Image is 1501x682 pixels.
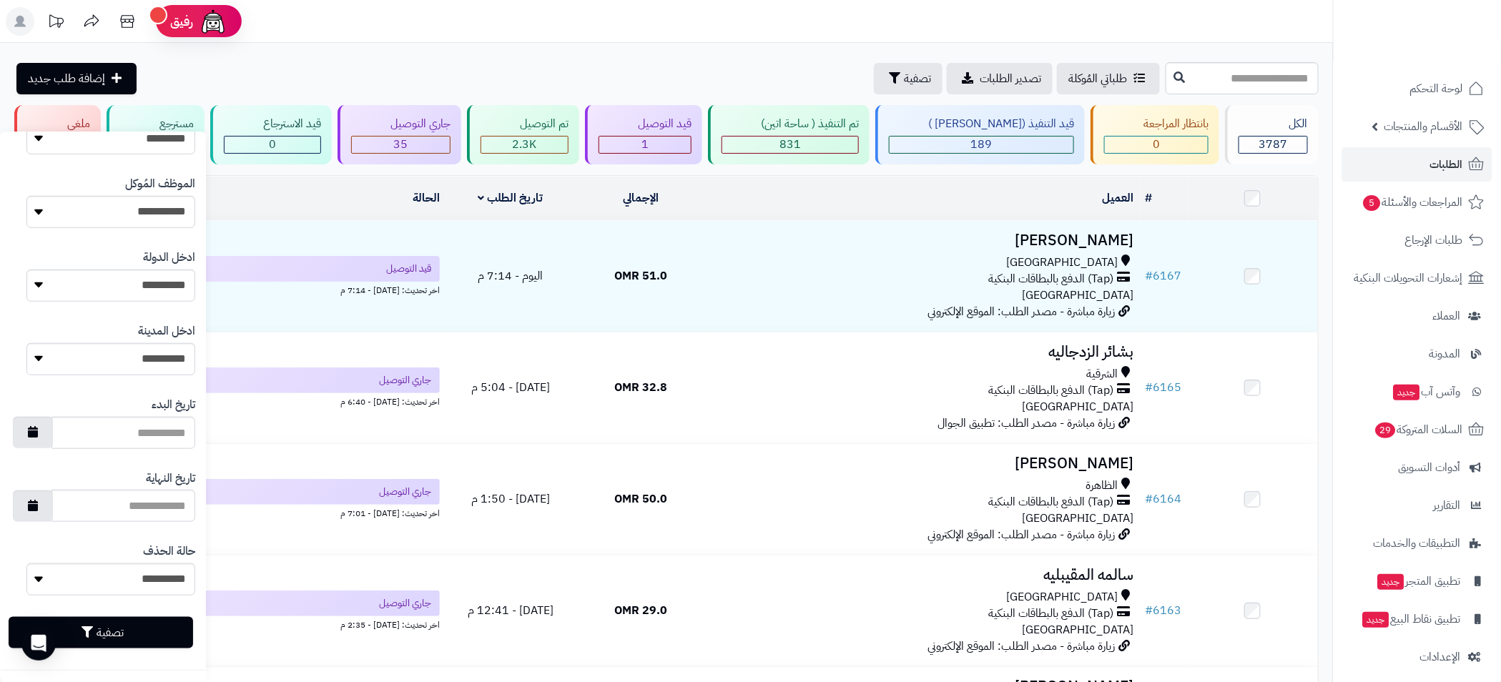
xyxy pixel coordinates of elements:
[989,494,1114,510] span: (Tap) الدفع بالبطاقات البنكية
[379,485,431,499] span: جاري التوصيل
[1376,422,1396,438] span: 29
[614,602,667,619] span: 29.0 OMR
[471,490,550,508] span: [DATE] - 1:50 م
[1068,70,1127,87] span: طلباتي المُوكلة
[1342,147,1492,182] a: الطلبات
[207,105,335,164] a: قيد الاسترجاع 0
[1105,137,1208,153] div: 0
[152,397,195,413] label: تاريخ البدء
[872,105,1088,164] a: قيد التنفيذ ([PERSON_NAME] ) 189
[1342,526,1492,560] a: التطبيقات والخدمات
[1007,589,1118,606] span: [GEOGRAPHIC_DATA]
[478,267,543,285] span: اليوم - 7:14 م
[1394,385,1420,400] span: جديد
[1342,299,1492,333] a: العملاء
[1007,254,1118,271] span: [GEOGRAPHIC_DATA]
[928,303,1116,320] span: زيارة مباشرة - مصدر الطلب: الموقع الإلكتروني
[1362,609,1461,629] span: تطبيق نقاط البيع
[38,7,74,39] a: تحديثات المنصة
[1087,366,1118,382] span: الشرقية
[980,70,1041,87] span: تصدير الطلبات
[1222,105,1322,164] a: الكل3787
[614,267,667,285] span: 51.0 OMR
[1384,117,1463,137] span: الأقسام والمنتجات
[394,136,408,153] span: 35
[989,382,1114,399] span: (Tap) الدفع بالبطاقات البنكية
[1342,412,1492,447] a: السلات المتروكة29
[1342,602,1492,636] a: تطبيق نقاط البيعجديد
[1239,116,1308,132] div: الكل
[1433,306,1461,326] span: العملاء
[1088,105,1222,164] a: بانتظار المراجعة 0
[481,116,569,132] div: تم التوصيل
[1023,398,1134,415] span: [GEOGRAPHIC_DATA]
[890,137,1073,153] div: 189
[1434,495,1461,515] span: التقارير
[1374,420,1463,440] span: السلات المتروكة
[9,617,193,648] button: تصفية
[21,626,56,661] div: Open Intercom Messenger
[11,105,104,164] a: ملغي 473
[1104,116,1209,132] div: بانتظار المراجعة
[1342,564,1492,598] a: تطبيق المتجرجديد
[1342,337,1492,371] a: المدونة
[386,262,431,276] span: قيد التوصيل
[352,137,450,153] div: 35
[989,606,1114,622] span: (Tap) الدفع بالبطاقات البنكية
[874,63,943,94] button: تصفية
[712,344,1134,360] h3: بشائر الزدجاليه
[928,526,1116,543] span: زيارة مباشرة - مصدر الطلب: الموقع الإلكتروني
[599,137,691,153] div: 1
[225,137,320,153] div: 0
[1378,574,1404,590] span: جديد
[143,543,195,560] label: حالة الحذف
[712,232,1134,249] h3: [PERSON_NAME]
[1146,379,1153,396] span: #
[712,567,1134,583] h3: سالمه المقيبليه
[170,13,193,30] span: رفيق
[199,7,227,36] img: ai-face.png
[146,470,195,487] label: تاريخ النهاية
[1146,189,1153,207] a: #
[623,189,659,207] a: الإجمالي
[1146,490,1182,508] a: #6164
[904,70,931,87] span: تصفية
[28,116,90,132] div: ملغي
[928,638,1116,655] span: زيارة مباشرة - مصدر الطلب: الموقع الإلكتروني
[1342,450,1492,485] a: أدوات التسويق
[224,116,321,132] div: قيد الاسترجاع
[104,105,207,164] a: مسترجع 4
[1153,136,1160,153] span: 0
[614,379,667,396] span: 32.8 OMR
[1420,647,1461,667] span: الإعدادات
[1023,287,1134,304] span: [GEOGRAPHIC_DATA]
[478,189,543,207] a: تاريخ الطلب
[138,323,195,340] label: ادخل المدينة
[1146,602,1153,619] span: #
[21,393,440,408] div: اخر تحديث: [DATE] - 6:40 م
[1057,63,1160,94] a: طلباتي المُوكلة
[722,116,859,132] div: تم التنفيذ ( ساحة اتين)
[1146,379,1182,396] a: #6165
[582,105,705,164] a: قيد التوصيل 1
[989,271,1114,287] span: (Tap) الدفع بالبطاقات البنكية
[889,116,1074,132] div: قيد التنفيذ ([PERSON_NAME] )
[971,136,993,153] span: 189
[481,137,568,153] div: 2254
[1404,11,1487,41] img: logo-2.png
[1342,640,1492,674] a: الإعدادات
[464,105,582,164] a: تم التوصيل 2.3K
[269,136,276,153] span: 0
[1146,602,1182,619] a: #6163
[1377,571,1461,591] span: تطبيق المتجر
[614,490,667,508] span: 50.0 OMR
[779,136,801,153] span: 831
[468,602,553,619] span: [DATE] - 12:41 م
[513,136,537,153] span: 2.3K
[471,379,550,396] span: [DATE] - 5:04 م
[1342,261,1492,295] a: إشعارات التحويلات البنكية
[1364,195,1381,211] span: 5
[947,63,1053,94] a: تصدير الطلبات
[1146,267,1153,285] span: #
[938,415,1116,432] span: زيارة مباشرة - مصدر الطلب: تطبيق الجوال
